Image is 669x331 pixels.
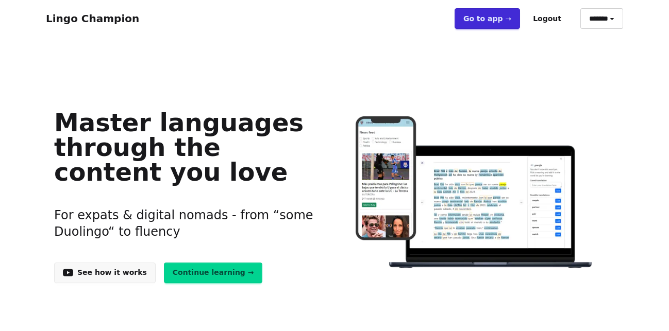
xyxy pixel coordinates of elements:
a: Continue learning → [164,263,263,283]
img: Learn languages online [335,116,615,270]
a: Go to app ➝ [455,8,520,29]
button: Logout [524,8,570,29]
a: Lingo Champion [46,12,139,25]
h1: Master languages through the content you love [54,110,319,184]
a: See how it works [54,263,156,283]
h3: For expats & digital nomads - from “some Duolingo“ to fluency [54,195,319,252]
